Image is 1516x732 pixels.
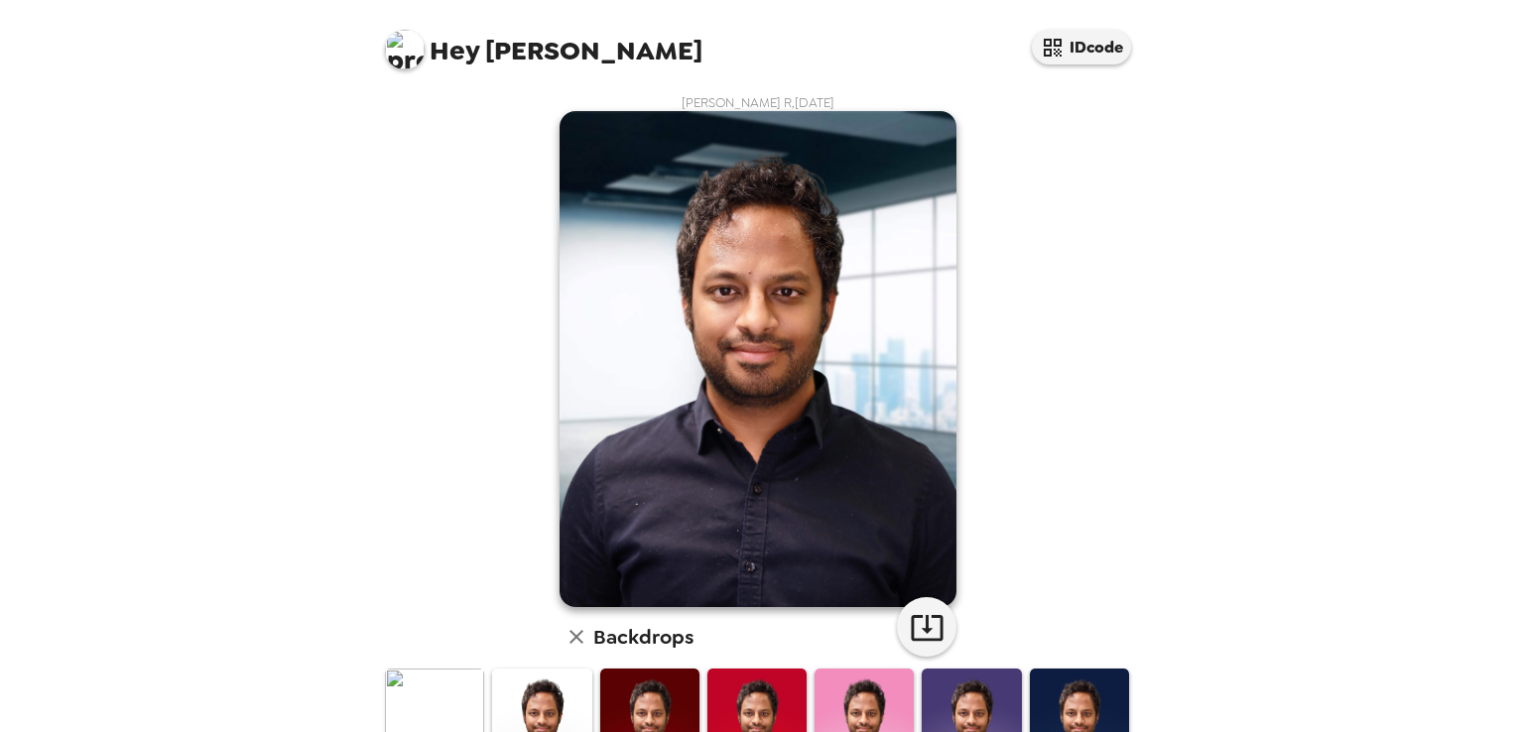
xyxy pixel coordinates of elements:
[560,111,956,607] img: user
[1032,30,1131,64] button: IDcode
[385,20,702,64] span: [PERSON_NAME]
[385,30,425,69] img: profile pic
[593,621,694,653] h6: Backdrops
[682,94,834,111] span: [PERSON_NAME] R , [DATE]
[430,33,479,68] span: Hey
